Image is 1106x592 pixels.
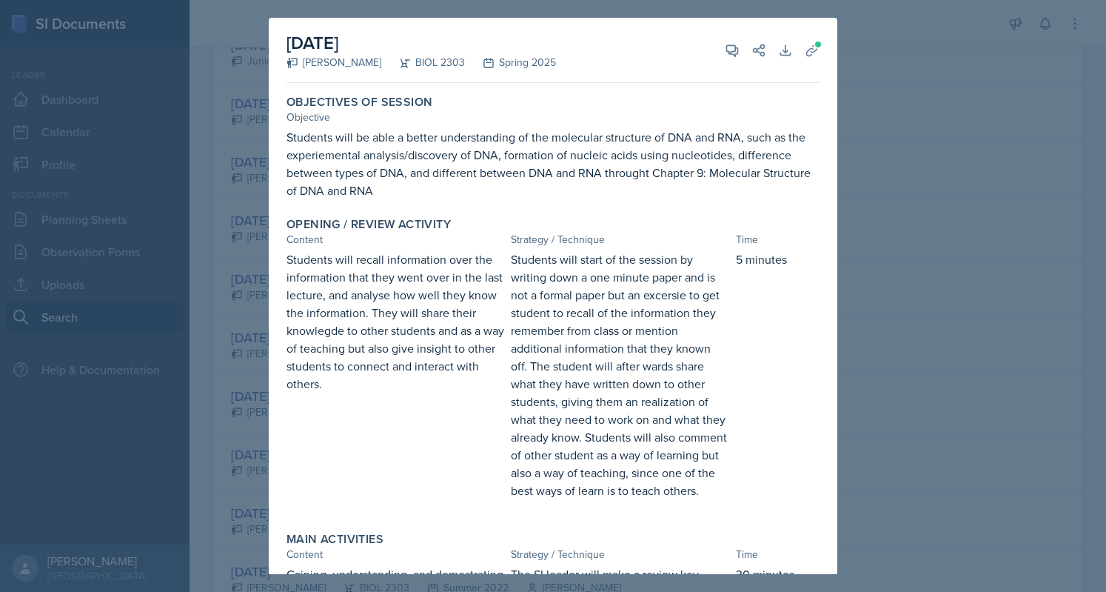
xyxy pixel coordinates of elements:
h2: [DATE] [286,30,556,56]
div: Spring 2025 [465,55,556,70]
div: Time [736,547,820,562]
p: 30 minutes [736,565,820,583]
div: [PERSON_NAME] [286,55,381,70]
p: Students will recall information over the information that they went over in the last lecture, an... [286,250,505,393]
label: Opening / Review Activity [286,217,451,232]
p: Students will start of the session by writing down a one minute paper and is not a formal paper b... [511,250,729,499]
div: Time [736,232,820,247]
label: Main Activities [286,532,383,547]
p: Students will be able a better understanding of the molecular structure of DNA and RNA, such as t... [286,128,820,199]
div: Content [286,547,505,562]
label: Objectives of Session [286,95,432,110]
p: 5 minutes [736,250,820,268]
div: Objective [286,110,820,125]
div: Strategy / Technique [511,547,729,562]
div: BIOL 2303 [381,55,465,70]
div: Strategy / Technique [511,232,729,247]
div: Content [286,232,505,247]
